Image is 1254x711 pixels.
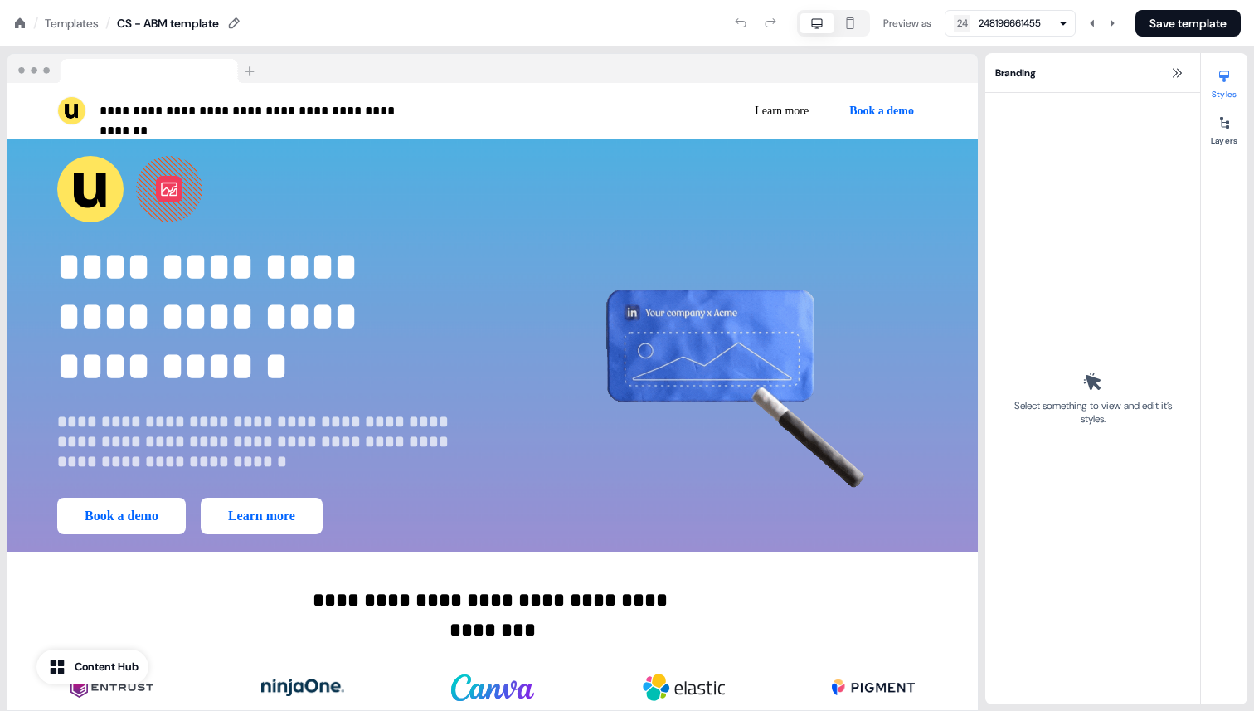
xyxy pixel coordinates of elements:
[883,15,931,32] div: Preview as
[741,96,822,126] button: Learn more
[1135,10,1241,37] button: Save template
[1009,399,1177,426] div: Select something to view and edit it’s styles.
[57,498,186,534] button: Book a demo
[33,14,38,32] div: /
[57,498,469,534] div: Book a demoLearn more
[45,15,99,32] a: Templates
[201,498,323,534] button: Learn more
[516,139,928,552] img: Image
[7,54,262,84] img: Browser topbar
[985,53,1200,93] div: Branding
[1201,63,1247,100] button: Styles
[1201,110,1247,146] button: Layers
[117,15,219,32] div: CS - ABM template
[945,10,1076,37] button: 24248196661455
[105,14,110,32] div: /
[835,96,928,126] button: Book a demo
[499,96,928,126] div: Learn moreBook a demo
[957,15,968,32] div: 24
[36,650,148,684] button: Content Hub
[979,15,1041,32] div: 248196661455
[75,659,139,675] div: Content Hub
